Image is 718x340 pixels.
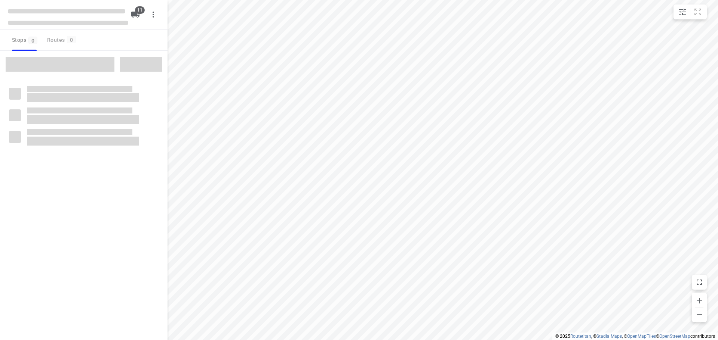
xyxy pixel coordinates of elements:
[675,4,690,19] button: Map settings
[673,4,707,19] div: small contained button group
[627,334,656,339] a: OpenMapTiles
[570,334,591,339] a: Routetitan
[659,334,690,339] a: OpenStreetMap
[596,334,622,339] a: Stadia Maps
[555,334,715,339] li: © 2025 , © , © © contributors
